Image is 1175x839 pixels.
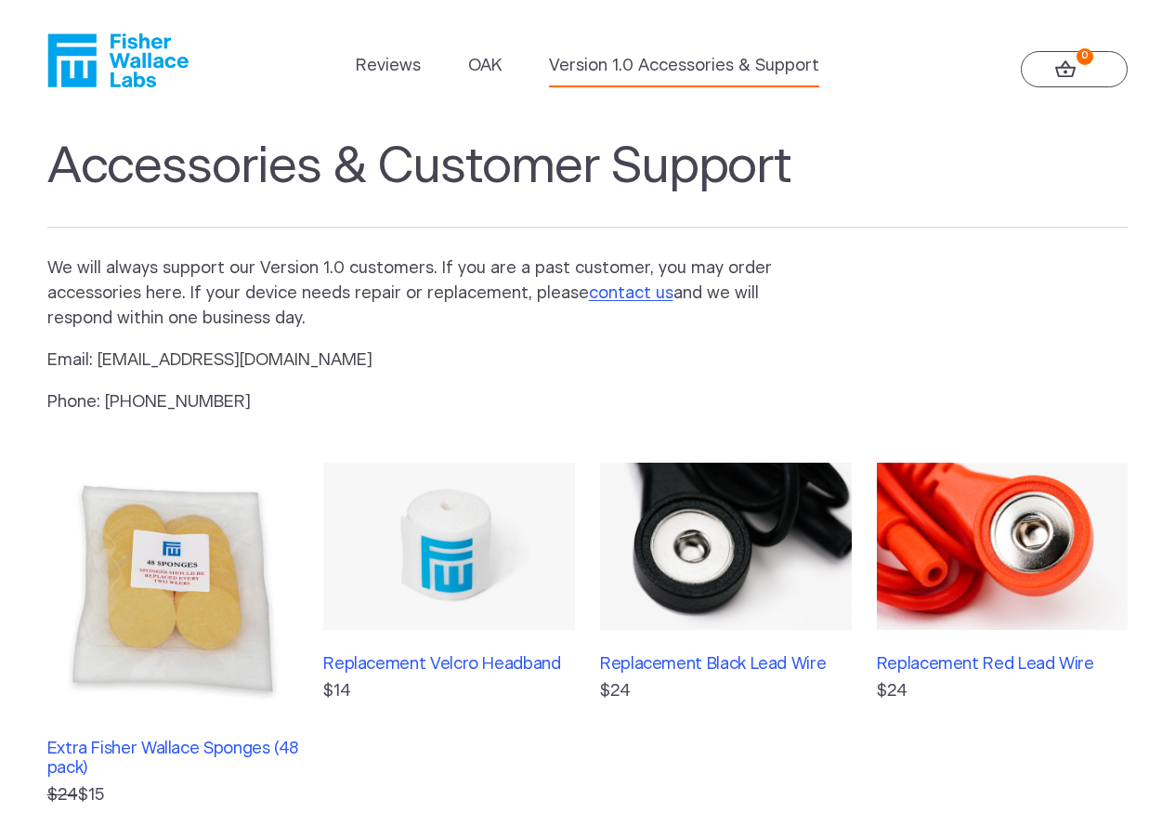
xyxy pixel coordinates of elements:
p: $14 [323,679,575,704]
a: Extra Fisher Wallace Sponges (48 pack) $24$15 [47,463,299,808]
p: Phone: [PHONE_NUMBER] [47,390,805,415]
a: Replacement Red Lead Wire$24 [877,463,1129,808]
h3: Extra Fisher Wallace Sponges (48 pack) [47,740,299,780]
s: $24 [47,787,78,804]
img: Replacement Black Lead Wire [600,463,852,630]
h3: Replacement Velcro Headband [323,655,575,675]
p: $24 [600,679,852,704]
p: Email: [EMAIL_ADDRESS][DOMAIN_NAME] [47,348,805,374]
img: Extra Fisher Wallace Sponges (48 pack) [47,463,299,714]
h1: Accessories & Customer Support [47,138,1129,228]
img: Replacement Red Lead Wire [877,463,1129,630]
img: Replacement Velcro Headband [323,463,575,630]
h3: Replacement Black Lead Wire [600,655,852,675]
a: 0 [1021,51,1128,87]
a: Replacement Velcro Headband$14 [323,463,575,808]
a: Version 1.0 Accessories & Support [549,54,819,79]
p: We will always support our Version 1.0 customers. If you are a past customer, you may order acces... [47,256,805,332]
p: $24 [877,679,1129,704]
a: Reviews [356,54,421,79]
a: contact us [589,285,673,302]
a: OAK [468,54,502,79]
a: Fisher Wallace [47,33,189,87]
h3: Replacement Red Lead Wire [877,655,1129,675]
a: Replacement Black Lead Wire$24 [600,463,852,808]
strong: 0 [1077,48,1093,65]
p: $15 [47,783,299,808]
